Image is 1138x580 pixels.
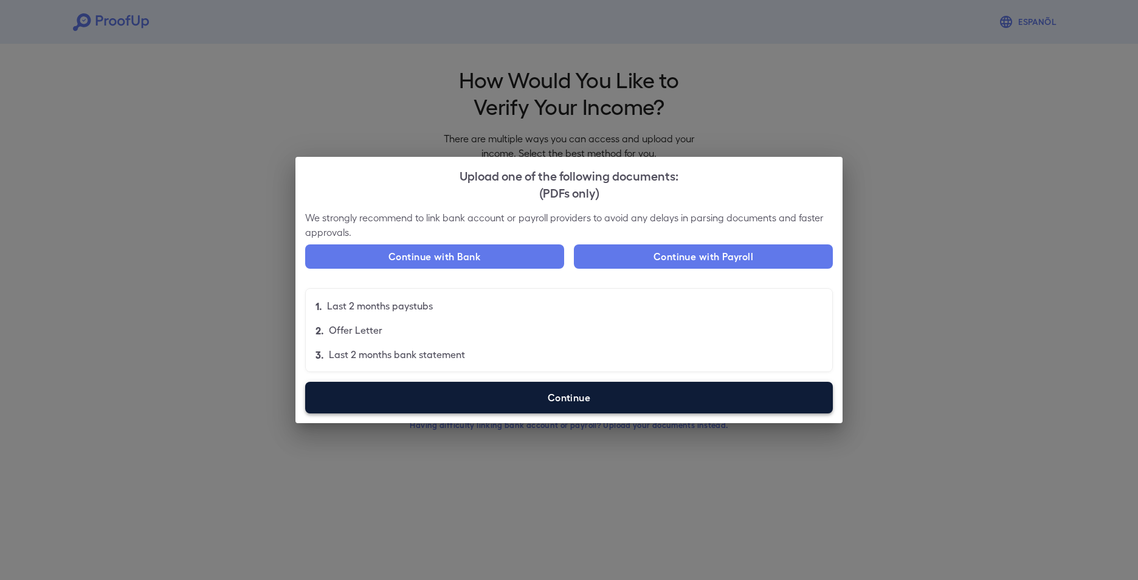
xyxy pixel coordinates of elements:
div: (PDFs only) [305,184,833,201]
button: Continue with Bank [305,244,564,269]
button: Continue with Payroll [574,244,833,269]
p: We strongly recommend to link bank account or payroll providers to avoid any delays in parsing do... [305,210,833,240]
p: 1. [316,299,322,313]
h2: Upload one of the following documents: [295,157,843,210]
p: Last 2 months paystubs [327,299,433,313]
label: Continue [305,382,833,413]
p: Last 2 months bank statement [329,347,465,362]
p: Offer Letter [329,323,382,337]
p: 3. [316,347,324,362]
p: 2. [316,323,324,337]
